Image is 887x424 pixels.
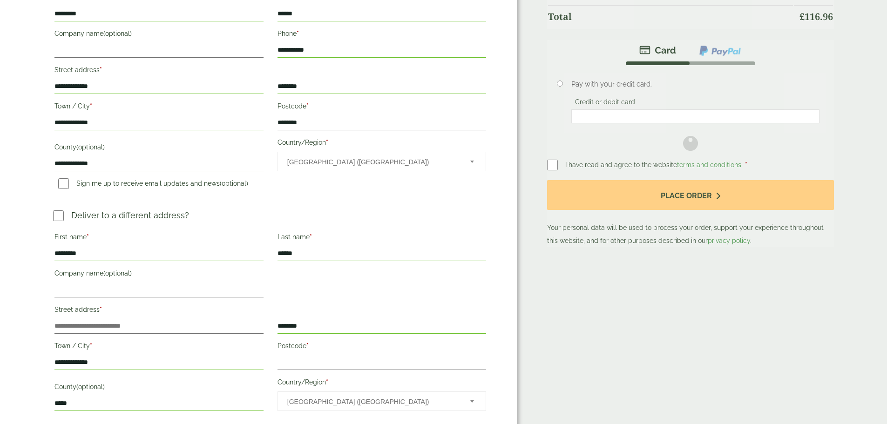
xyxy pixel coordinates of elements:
span: (optional) [220,180,248,187]
label: Street address [54,303,263,319]
label: Town / City [54,100,263,115]
span: (optional) [76,383,105,390]
label: Phone [278,27,486,43]
label: Street address [54,63,263,79]
label: First name [54,230,263,246]
p: Deliver to a different address? [71,209,189,222]
abbr: required [100,66,102,74]
label: County [54,141,263,156]
input: Sign me up to receive email updates and news(optional) [58,178,69,189]
abbr: required [306,102,309,110]
span: (optional) [76,143,105,151]
abbr: required [310,233,312,241]
span: Country/Region [278,152,486,171]
span: United Kingdom (UK) [287,152,458,172]
span: (optional) [103,269,132,277]
label: Country/Region [278,376,486,391]
abbr: required [297,30,299,37]
span: United Kingdom (UK) [287,392,458,411]
span: (optional) [103,30,132,37]
label: Postcode [278,100,486,115]
abbr: required [306,342,309,350]
abbr: required [90,102,92,110]
label: Country/Region [278,136,486,152]
label: Postcode [278,339,486,355]
label: Company name [54,27,263,43]
abbr: required [326,378,328,386]
abbr: required [87,233,89,241]
span: Country/Region [278,391,486,411]
abbr: required [90,342,92,350]
label: County [54,380,263,396]
label: Last name [278,230,486,246]
label: Town / City [54,339,263,355]
abbr: required [326,139,328,146]
label: Sign me up to receive email updates and news [54,180,252,190]
label: Company name [54,267,263,283]
abbr: required [100,306,102,313]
